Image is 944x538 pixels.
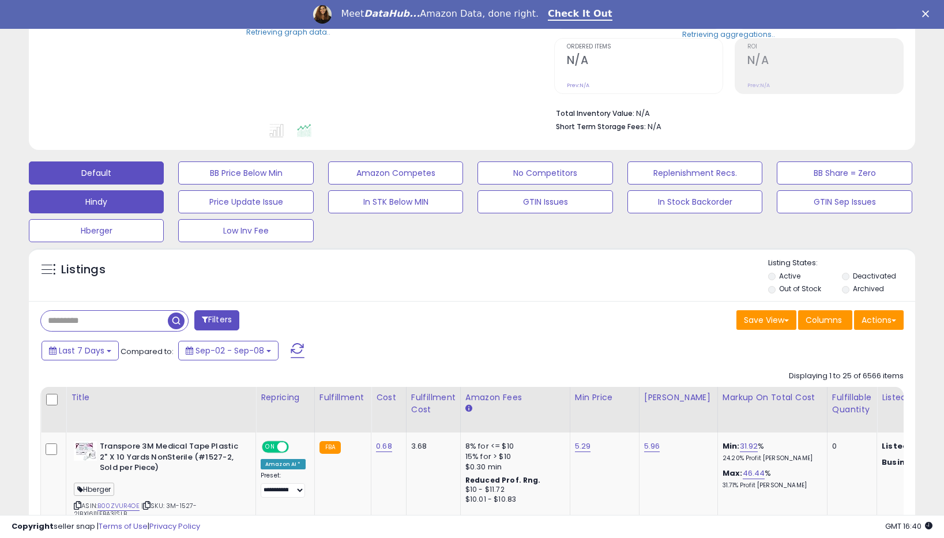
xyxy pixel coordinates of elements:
[832,441,868,452] div: 0
[29,161,164,185] button: Default
[465,452,561,462] div: 15% for > $10
[740,441,758,452] a: 31.92
[723,454,818,462] p: 24.20% Profit [PERSON_NAME]
[246,27,330,37] div: Retrieving graph data..
[313,5,332,24] img: Profile image for Georgie
[644,392,713,404] div: [PERSON_NAME]
[627,190,762,213] button: In Stock Backorder
[723,468,743,479] b: Max:
[922,10,934,17] div: Close
[723,392,822,404] div: Markup on Total Cost
[42,341,119,360] button: Last 7 Days
[29,219,164,242] button: Hberger
[854,310,904,330] button: Actions
[178,190,313,213] button: Price Update Issue
[341,8,539,20] div: Meet Amazon Data, done right.
[723,481,818,490] p: 31.71% Profit [PERSON_NAME]
[768,258,915,269] p: Listing States:
[777,190,912,213] button: GTIN Sep Issues
[723,441,818,462] div: %
[263,442,277,452] span: ON
[178,341,279,360] button: Sep-02 - Sep-08
[261,472,306,498] div: Preset:
[806,314,842,326] span: Columns
[779,284,821,294] label: Out of Stock
[195,345,264,356] span: Sep-02 - Sep-08
[364,8,420,19] i: DataHub...
[477,161,612,185] button: No Competitors
[465,485,561,495] div: $10 - $11.72
[723,441,740,452] b: Min:
[411,441,452,452] div: 3.68
[97,501,140,511] a: B00ZVUR4OE
[832,392,872,416] div: Fulfillable Quantity
[885,521,932,532] span: 2025-09-16 16:40 GMT
[328,161,463,185] button: Amazon Competes
[100,441,240,476] b: Transpore 3M Medical Tape Plastic 2" X 10 Yards NonSterile (#1527-2, Sold per Piece)
[853,284,884,294] label: Archived
[61,262,106,278] h5: Listings
[723,468,818,490] div: %
[548,8,612,21] a: Check It Out
[376,441,392,452] a: 0.68
[411,392,456,416] div: Fulfillment Cost
[74,483,114,496] span: Hberger
[779,271,800,281] label: Active
[777,161,912,185] button: BB Share = Zero
[328,190,463,213] button: In STK Below MIN
[178,219,313,242] button: Low Inv Fee
[319,392,366,404] div: Fulfillment
[74,441,97,461] img: 41x8B8zyApL._SL40_.jpg
[465,475,541,485] b: Reduced Prof. Rng.
[465,441,561,452] div: 8% for <= $10
[717,387,827,432] th: The percentage added to the cost of goods (COGS) that forms the calculator for Min & Max prices.
[99,521,148,532] a: Terms of Use
[71,392,251,404] div: Title
[477,190,612,213] button: GTIN Issues
[261,459,306,469] div: Amazon AI *
[627,161,762,185] button: Replenishment Recs.
[29,190,164,213] button: Hindy
[261,392,310,404] div: Repricing
[644,441,660,452] a: 5.96
[798,310,852,330] button: Columns
[575,392,634,404] div: Min Price
[194,310,239,330] button: Filters
[59,345,104,356] span: Last 7 Days
[743,468,765,479] a: 46.44
[682,29,775,39] div: Retrieving aggregations..
[12,521,200,532] div: seller snap | |
[465,495,561,505] div: $10.01 - $10.83
[178,161,313,185] button: BB Price Below Min
[121,346,174,357] span: Compared to:
[575,441,591,452] a: 5.29
[149,521,200,532] a: Privacy Policy
[287,442,306,452] span: OFF
[736,310,796,330] button: Save View
[789,371,904,382] div: Displaying 1 to 25 of 6566 items
[882,441,934,452] b: Listed Price:
[465,392,565,404] div: Amazon Fees
[465,462,561,472] div: $0.30 min
[376,392,401,404] div: Cost
[853,271,896,281] label: Deactivated
[465,404,472,414] small: Amazon Fees.
[12,521,54,532] strong: Copyright
[319,441,341,454] small: FBA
